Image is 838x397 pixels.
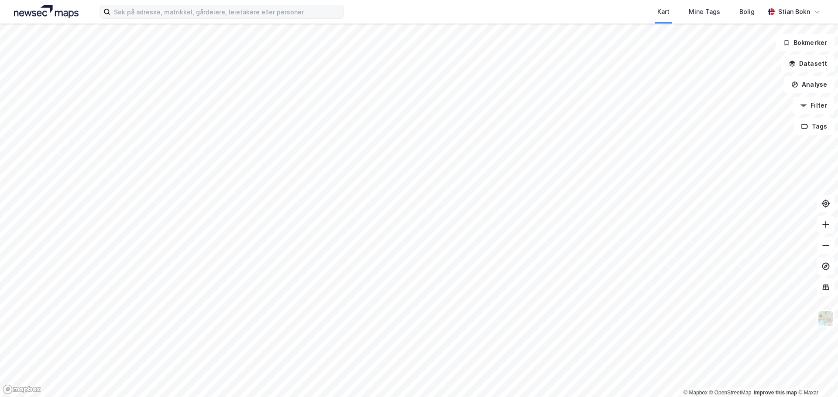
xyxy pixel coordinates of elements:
[739,7,755,17] div: Bolig
[14,5,79,18] img: logo.a4113a55bc3d86da70a041830d287a7e.svg
[817,310,834,327] img: Z
[754,390,797,396] a: Improve this map
[689,7,720,17] div: Mine Tags
[794,355,838,397] div: Kontrollprogram for chat
[794,355,838,397] iframe: Chat Widget
[110,5,343,18] input: Søk på adresse, matrikkel, gårdeiere, leietakere eller personer
[683,390,707,396] a: Mapbox
[776,34,835,51] button: Bokmerker
[793,97,835,114] button: Filter
[778,7,810,17] div: Stian Bokn
[709,390,752,396] a: OpenStreetMap
[784,76,835,93] button: Analyse
[781,55,835,72] button: Datasett
[794,118,835,135] button: Tags
[657,7,670,17] div: Kart
[3,384,41,394] a: Mapbox homepage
